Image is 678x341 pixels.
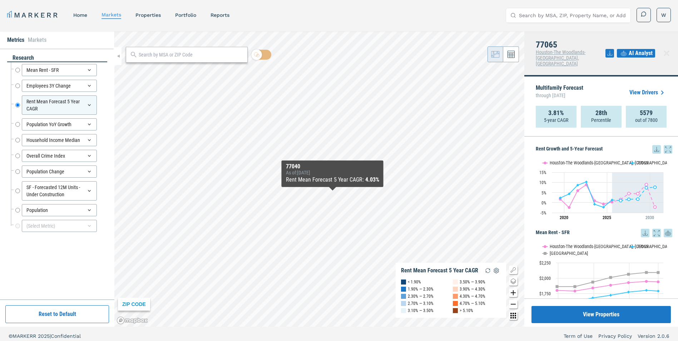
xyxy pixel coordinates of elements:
[28,36,46,44] li: Markets
[536,154,667,225] svg: Interactive chart
[603,215,611,220] tspan: 2025
[408,300,434,307] div: 2.70% — 3.10%
[51,333,81,339] span: Confidential
[536,40,605,49] h4: 77065
[619,199,622,202] path: Wednesday, 29 Jul, 17:00, 0.96. 77065.
[592,281,594,283] path: Tuesday, 14 Dec, 16:00, 1,934.85. USA.
[556,285,559,288] path: Saturday, 14 Dec, 16:00, 1,862. USA.
[539,276,551,281] text: $2,000
[22,150,97,162] div: Overall Crime Index
[7,36,24,44] li: Metrics
[574,285,576,288] path: Monday, 14 Dec, 16:00, 1,861.53. USA.
[460,278,485,286] div: 3.50% — 3.90%
[657,271,660,274] path: Thursday, 14 Aug, 17:00, 2,090.59. USA.
[22,165,97,178] div: Population Change
[22,118,97,130] div: Population YoY Growth
[617,49,655,58] button: AI Analyst
[640,109,653,117] strong: 5579
[645,280,648,283] path: Saturday, 14 Dec, 16:00, 1,946.67. Houston-The Woodlands-Sugar Land, TX.
[627,291,630,293] path: Thursday, 14 Dec, 16:00, 1,772.81. 77065.
[401,267,478,274] div: Rent Mean Forecast 5 Year CAGR
[654,186,657,189] path: Monday, 29 Jul, 17:00, 7.59. 77065.
[5,305,109,323] button: Reset to Default
[539,291,551,296] text: $1,750
[661,11,666,19] span: W
[22,64,97,76] div: Mean Rent - SFR
[627,273,630,276] path: Thursday, 14 Dec, 16:00, 2,062.11. USA.
[627,281,630,284] path: Thursday, 14 Dec, 16:00, 1,925.48. Houston-The Woodlands-Sugar Land, TX.
[509,266,518,274] button: Show/Hide Legend Map Button
[560,215,568,220] tspan: 2020
[568,192,571,195] path: Wednesday, 29 Jul, 17:00, 4.27. 77065.
[73,12,87,18] a: home
[576,189,579,192] path: Thursday, 29 Jul, 17:00, 5.9. Houston-The Woodlands-Sugar Land, TX.
[408,307,434,314] div: 3.10% — 3.50%
[135,12,161,18] a: properties
[556,289,559,292] path: Saturday, 14 Dec, 16:00, 1,799.98. Houston-The Woodlands-Sugar Land, TX.
[541,201,546,206] text: 0%
[460,293,485,300] div: 4.30% — 4.70%
[645,271,648,274] path: Saturday, 14 Dec, 16:00, 2,091.37. USA.
[519,8,626,23] input: Search by MSA, ZIP, Property Name, or Address
[536,154,672,225] div: Rent Growth and 5-Year Forecast. Highcharts interactive chart.
[408,278,421,286] div: < 1.90%
[568,206,571,209] path: Wednesday, 29 Jul, 17:00, -2.43. Houston-The Woodlands-Sugar Land, TX.
[175,12,196,18] a: Portfolio
[365,176,379,183] b: 4.03%
[286,176,379,184] div: Rent Mean Forecast 5 Year CAGR :
[9,333,13,339] span: ©
[645,183,648,186] path: Sunday, 29 Jul, 17:00, 8.9. Houston-The Woodlands-Sugar Land, TX.
[286,170,379,176] div: As of : [DATE]
[628,192,630,195] path: Thursday, 29 Jul, 17:00, 4.47. Houston-The Woodlands-Sugar Land, TX.
[22,181,97,201] div: SF - Forecasted 12M Units - Under Construction
[609,284,612,287] path: Wednesday, 14 Dec, 16:00, 1,884.38. Houston-The Woodlands-Sugar Land, TX.
[492,266,501,275] img: Settings
[286,163,379,184] div: Map Tooltip Content
[657,8,671,22] button: W
[22,204,97,216] div: Population
[484,266,492,275] img: Reload Legend
[635,117,658,124] p: out of 7800
[408,286,434,293] div: 1.90% — 2.30%
[22,220,97,232] div: (Select Metric)
[598,332,632,340] a: Privacy Policy
[559,196,562,199] path: Monday, 29 Jul, 17:00, 2.31. 77065.
[657,290,660,292] path: Thursday, 14 Aug, 17:00, 1,788.98. 77065.
[13,333,38,339] span: MARKERR
[536,145,672,154] h5: Rent Growth and 5-Year Forecast
[645,186,648,189] path: Sunday, 29 Jul, 17:00, 7.35. 77065.
[460,307,473,314] div: > 5.10%
[595,109,607,117] strong: 28th
[139,51,244,59] input: Search by MSA or ZIP Code
[536,85,583,100] p: Multifamily Forecast
[117,316,148,325] a: Mapbox logo
[564,332,593,340] a: Term of Use
[638,332,669,340] a: Version 2.0.6
[22,134,97,146] div: Household Income Median
[609,276,612,279] path: Wednesday, 14 Dec, 16:00, 2,010.02. USA.
[539,170,546,175] text: 15%
[548,109,564,117] strong: 3.81%
[585,181,588,183] path: Friday, 29 Jul, 17:00, 10.23. 77065.
[408,293,434,300] div: 2.30% — 2.70%
[540,211,546,216] text: -5%
[7,10,59,20] a: MARKERR
[539,180,546,185] text: 10%
[593,203,596,206] path: Saturday, 29 Jul, 17:00, -0.85. 77065.
[509,300,518,308] button: Zoom out map button
[576,184,579,187] path: Thursday, 29 Jul, 17:00, 8.61. 77065.
[629,88,667,97] a: View Drivers
[460,300,485,307] div: 4.70% — 5.10%
[531,306,671,323] button: View Properties
[654,206,657,208] path: Monday, 29 Jul, 17:00, -2.22. Houston-The Woodlands-Sugar Land, TX.
[7,54,107,62] div: research
[629,49,653,58] span: AI Analyst
[645,215,654,220] tspan: 2030
[541,191,546,196] text: 5%
[536,237,672,327] div: Mean Rent - SFR. Highcharts interactive chart.
[539,261,551,266] text: $2,250
[609,294,612,297] path: Wednesday, 14 Dec, 16:00, 1,721.04. 77065.
[592,287,594,290] path: Tuesday, 14 Dec, 16:00, 1,838.36. Houston-The Woodlands-Sugar Land, TX.
[536,237,667,327] svg: Interactive chart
